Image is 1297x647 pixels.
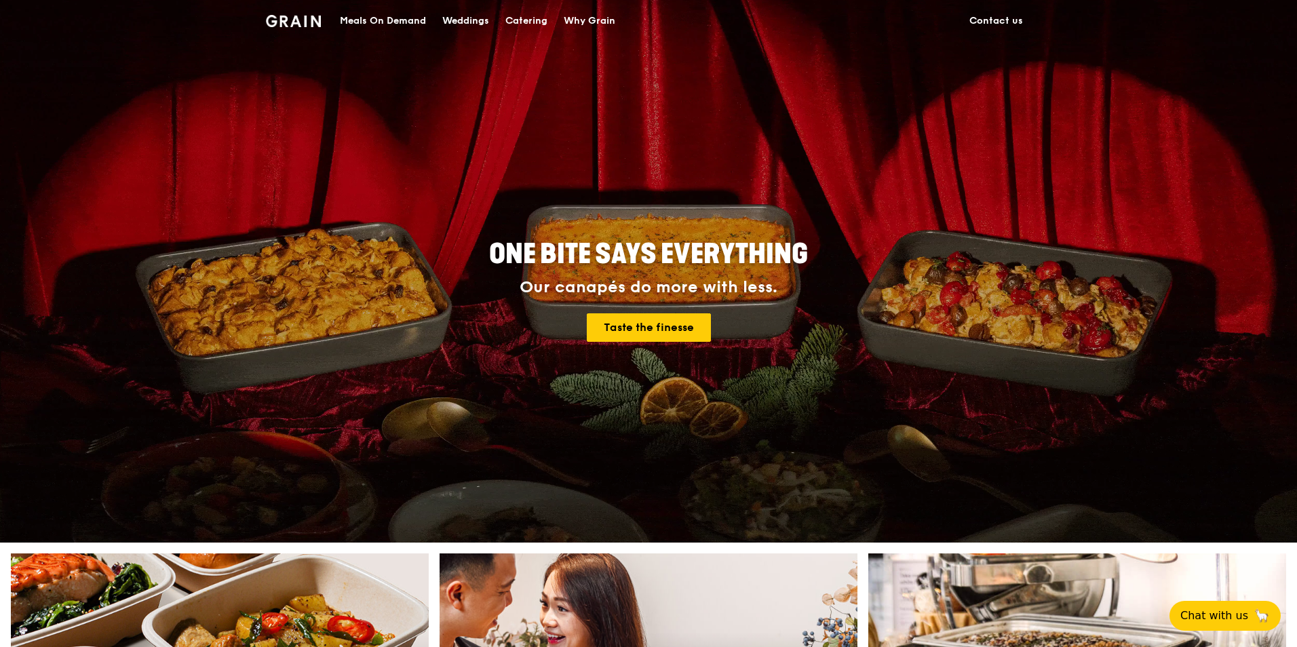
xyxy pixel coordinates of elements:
a: Taste the finesse [587,313,711,342]
span: ONE BITE SAYS EVERYTHING [489,238,808,271]
a: Why Grain [556,1,623,41]
div: Meals On Demand [340,1,426,41]
div: Catering [505,1,547,41]
span: Chat with us [1180,608,1248,624]
img: Grain [266,15,321,27]
div: Weddings [442,1,489,41]
a: Contact us [961,1,1031,41]
div: Why Grain [564,1,615,41]
a: Catering [497,1,556,41]
div: Our canapés do more with less. [404,278,893,297]
span: 🦙 [1254,608,1270,624]
button: Chat with us🦙 [1169,601,1281,631]
a: Weddings [434,1,497,41]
